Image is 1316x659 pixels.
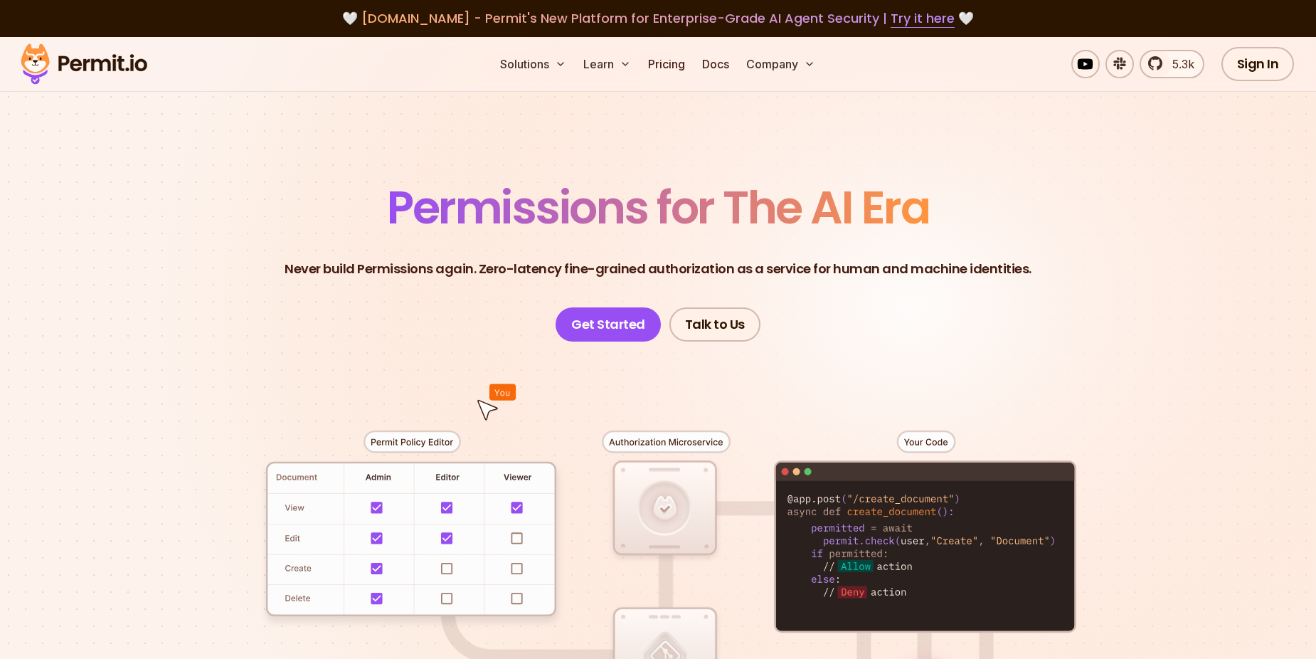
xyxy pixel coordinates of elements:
button: Company [741,50,821,78]
a: 5.3k [1140,50,1204,78]
a: Pricing [642,50,691,78]
button: Solutions [494,50,572,78]
span: 5.3k [1164,56,1194,73]
a: Docs [696,50,735,78]
span: Permissions for The AI Era [387,176,929,239]
a: Get Started [556,307,661,342]
div: 🤍 🤍 [34,9,1282,28]
a: Talk to Us [669,307,760,342]
button: Learn [578,50,637,78]
span: [DOMAIN_NAME] - Permit's New Platform for Enterprise-Grade AI Agent Security | [361,9,955,27]
a: Sign In [1221,47,1295,81]
a: Try it here [891,9,955,28]
p: Never build Permissions again. Zero-latency fine-grained authorization as a service for human and... [285,259,1031,279]
img: Permit logo [14,40,154,88]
